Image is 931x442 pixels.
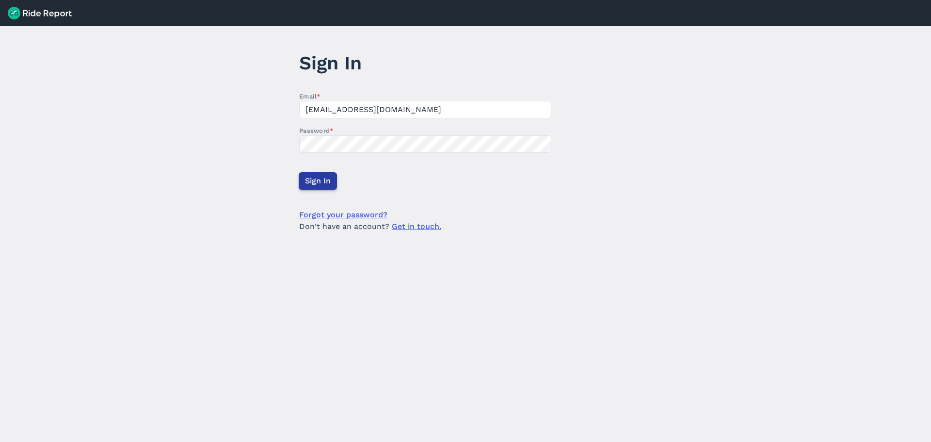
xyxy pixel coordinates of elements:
button: Sign In [299,172,337,190]
img: Ride Report [8,7,72,19]
label: Email [299,92,551,101]
a: Get in touch. [392,222,441,231]
label: Password [299,126,551,135]
a: Forgot your password? [299,209,387,221]
span: Sign In [305,175,331,187]
span: Don't have an account? [299,221,441,232]
h1: Sign In [299,49,551,76]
